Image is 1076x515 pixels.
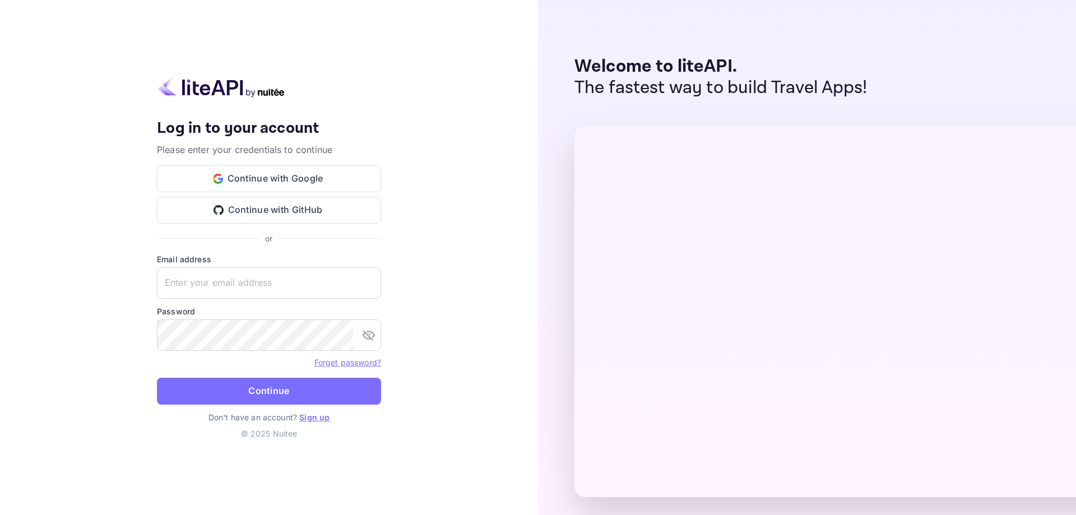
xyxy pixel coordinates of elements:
button: Continue with GitHub [157,197,381,224]
button: Continue [157,378,381,405]
label: Password [157,305,381,317]
a: Forget password? [314,356,381,368]
p: © 2025 Nuitee [157,428,381,439]
p: Please enter your credentials to continue [157,143,381,156]
a: Sign up [299,412,330,422]
input: Enter your email address [157,267,381,299]
p: Welcome to liteAPI. [574,56,868,77]
button: Continue with Google [157,165,381,192]
p: The fastest way to build Travel Apps! [574,77,868,99]
a: Forget password? [314,358,381,367]
button: toggle password visibility [358,324,380,346]
p: or [265,233,272,244]
img: liteapi [157,76,286,98]
h4: Log in to your account [157,119,381,138]
label: Email address [157,253,381,265]
p: Don't have an account? [157,411,381,423]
